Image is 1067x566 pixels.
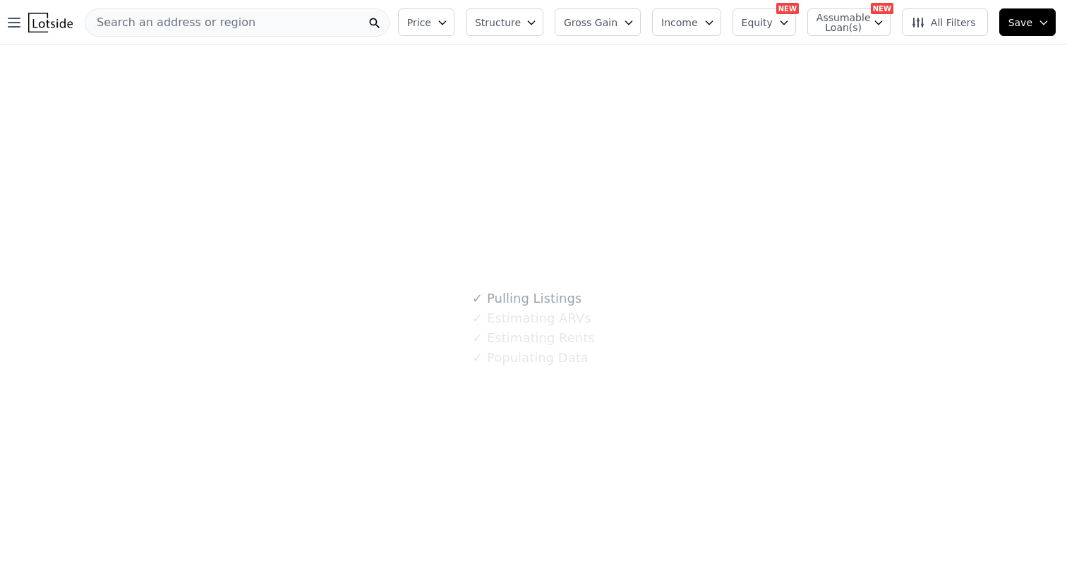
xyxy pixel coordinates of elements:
[652,8,721,36] button: Income
[999,8,1056,36] button: Save
[398,8,454,36] button: Price
[472,311,483,325] span: ✓
[816,13,862,32] span: Assumable Loan(s)
[1008,16,1032,30] span: Save
[871,3,893,14] div: NEW
[472,348,588,368] div: Populating Data
[407,16,431,30] span: Price
[472,308,591,328] div: Estimating ARVs
[733,8,796,36] button: Equity
[472,331,483,345] span: ✓
[661,16,698,30] span: Income
[475,16,520,30] span: Structure
[742,16,773,30] span: Equity
[776,3,799,14] div: NEW
[472,289,581,308] div: Pulling Listings
[555,8,641,36] button: Gross Gain
[28,13,73,32] img: Lotside
[564,16,617,30] span: Gross Gain
[911,16,976,30] span: All Filters
[466,8,543,36] button: Structure
[472,351,483,365] span: ✓
[472,291,483,306] span: ✓
[807,8,891,36] button: Assumable Loan(s)
[472,328,594,348] div: Estimating Rents
[85,14,255,31] span: Search an address or region
[902,8,988,36] button: All Filters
